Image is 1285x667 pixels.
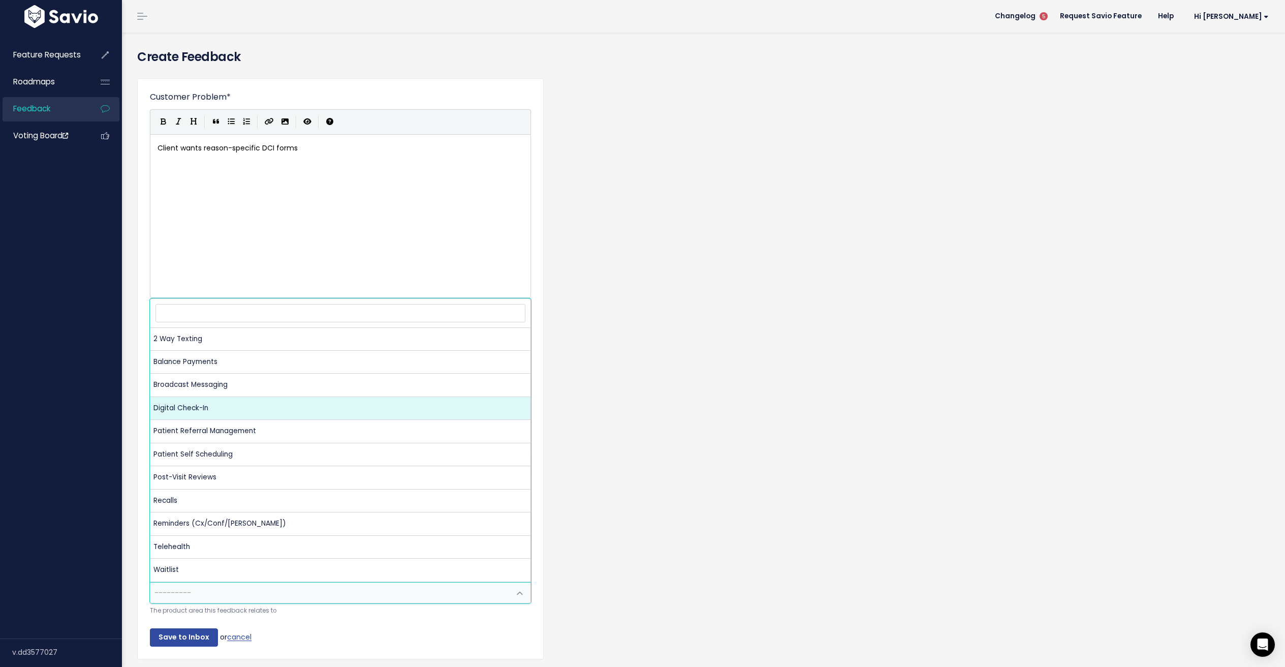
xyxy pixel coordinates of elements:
button: Heading [186,114,201,130]
a: Hi [PERSON_NAME] [1182,9,1277,24]
li: Telehealth [150,536,530,559]
span: Feature Requests [13,49,81,60]
li: 2 Way Texting [150,328,530,351]
i: | [204,115,205,128]
img: logo-white.9d6f32f41409.svg [22,5,101,28]
h4: Create Feedback [137,48,1270,66]
form: or [150,91,531,647]
li: Broadcast Messaging [150,374,530,397]
li: Balance Payments [150,351,530,374]
li: Recalls [150,490,530,512]
div: v.dd3577027 [12,639,122,665]
button: Numbered List [239,114,254,130]
span: 5 [1040,12,1048,20]
button: Quote [208,114,224,130]
li: Patient Referral Management [150,420,530,443]
li: Post-Visit Reviews [150,466,530,489]
button: Create Link [261,114,277,130]
div: Open Intercom Messenger [1250,632,1275,657]
a: Voting Board [3,124,84,147]
input: Save to Inbox [150,628,218,647]
a: Roadmaps [3,70,84,94]
button: Bold [155,114,171,130]
a: Request Savio Feature [1052,9,1150,24]
i: | [318,115,319,128]
i: | [296,115,297,128]
span: Voting Board [13,130,68,141]
li: Patient Self Scheduling [150,443,530,466]
button: Toggle Preview [300,114,315,130]
span: Changelog [995,13,1036,20]
span: Feedback [13,103,50,114]
span: Roadmaps [13,76,55,87]
a: Feedback [3,97,84,120]
li: Digital Check-In [150,397,530,420]
label: Customer Problem [150,91,231,103]
button: Markdown Guide [322,114,337,130]
button: Import an image [277,114,293,130]
i: | [257,115,258,128]
span: Client wants reason-specific DCI forms [158,143,298,153]
small: The product area this feedback relates to [150,605,531,616]
span: Hi [PERSON_NAME] [1194,13,1269,20]
a: Feature Requests [3,43,84,67]
span: --------- [154,588,191,598]
li: Reminders (Cx/Conf/[PERSON_NAME]) [150,512,530,535]
button: Generic List [224,114,239,130]
a: Help [1150,9,1182,24]
a: cancel [227,632,252,642]
button: Italic [171,114,186,130]
li: Waitlist [150,559,530,581]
